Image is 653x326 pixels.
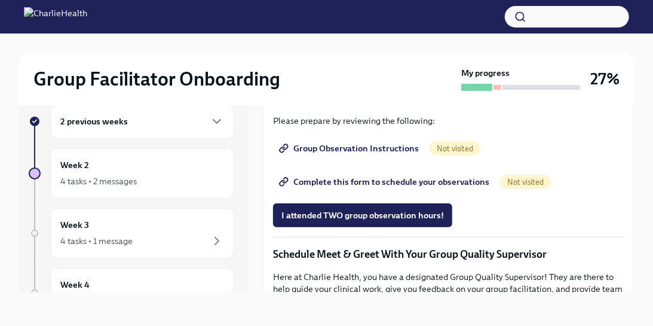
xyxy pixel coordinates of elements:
[29,148,234,199] a: Week 24 tasks • 2 messages
[273,247,624,261] p: Schedule Meet & Greet With Your Group Quality Supervisor
[461,67,510,79] strong: My progress
[29,268,234,318] a: Week 4
[273,271,624,307] p: Here at Charlie Health, you have a designated Group Quality Supervisor! They are there to help gu...
[273,203,452,227] button: I attended TWO group observation hours!
[29,208,234,258] a: Week 34 tasks • 1 message
[60,278,90,291] h6: Week 4
[60,159,89,172] h6: Week 2
[60,218,89,231] h6: Week 3
[273,170,498,194] a: Complete this form to schedule your observations
[500,178,551,187] span: Not visited
[590,68,620,90] h3: 27%
[273,115,624,127] p: Please prepare by reviewing the following:
[60,235,133,247] div: 4 tasks • 1 message
[281,176,489,188] span: Complete this form to schedule your observations
[281,142,419,154] span: Group Observation Instructions
[430,144,480,153] span: Not visited
[24,7,87,26] img: CharlieHealth
[50,104,234,139] div: 2 previous weeks
[60,175,137,187] div: 4 tasks • 2 messages
[60,115,128,128] h6: 2 previous weeks
[281,209,444,221] span: I attended TWO group observation hours!
[273,136,427,160] a: Group Observation Instructions
[33,67,280,91] h2: Group Facilitator Onboarding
